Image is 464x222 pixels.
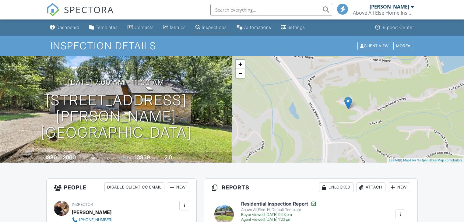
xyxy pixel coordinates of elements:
[370,4,409,10] div: [PERSON_NAME]
[72,208,111,217] div: [PERSON_NAME]
[353,10,414,16] div: Above All Else Home Inspections, LLC
[46,8,114,21] a: SPECTORA
[202,25,227,30] div: Inspections
[193,22,229,33] a: Inspections
[72,202,93,207] span: Inspector
[50,41,414,51] h1: Inspection Details
[68,78,164,86] h3: [DATE] 7:00 am - 11:00 am
[210,4,332,16] input: Search everything...
[417,158,462,162] a: © OpenStreetMap contributors
[64,3,114,16] span: SPECTORA
[161,22,188,33] a: Metrics
[10,92,222,140] h1: [STREET_ADDRESS][PERSON_NAME] [GEOGRAPHIC_DATA]
[389,158,399,162] a: Leaflet
[287,25,305,30] div: Settings
[77,156,85,160] span: sq. ft.
[135,154,150,160] div: 13939
[96,25,118,30] div: Templates
[393,42,413,50] div: More
[381,25,414,30] div: Support Center
[241,201,317,207] h6: Residential Inspection Report
[357,43,393,48] a: Client View
[400,158,416,162] a: © MapTiler
[170,25,186,30] div: Metrics
[56,25,79,30] div: Dashboard
[47,179,196,196] h3: People
[279,22,308,33] a: Settings
[357,42,391,50] div: Client View
[63,154,76,160] div: 2060
[241,212,317,217] div: Buyer viewed [DATE] 5:53 pm
[387,158,464,163] div: |
[87,22,120,33] a: Templates
[135,25,154,30] div: Contacts
[236,69,245,78] a: Zoom out
[319,182,354,192] div: Unlocked
[46,3,60,16] img: The Best Home Inspection Software - Spectora
[121,156,134,160] span: Lot Size
[234,22,274,33] a: Automations (Basic)
[45,154,57,160] div: 1986
[151,156,159,160] span: sq.ft.
[241,207,317,212] div: Above All Else_HI Default Template
[47,22,82,33] a: Dashboard
[236,60,245,69] a: Zoom in
[241,201,317,222] a: Residential Inspection Report Above All Else_HI Default Template Buyer viewed [DATE] 5:53 pm Agen...
[244,25,271,30] div: Automations
[37,156,44,160] span: Built
[356,182,385,192] div: Attach
[204,179,417,196] h3: Reports
[241,217,317,222] div: Agent viewed [DATE] 1:23 pm
[388,182,410,192] div: New
[125,22,156,33] a: Contacts
[373,22,417,33] a: Support Center
[104,182,164,192] div: Disable Client CC Email
[96,156,115,160] span: crawlspace
[167,182,189,192] div: New
[173,156,190,160] span: bathrooms
[164,154,172,160] div: 2.0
